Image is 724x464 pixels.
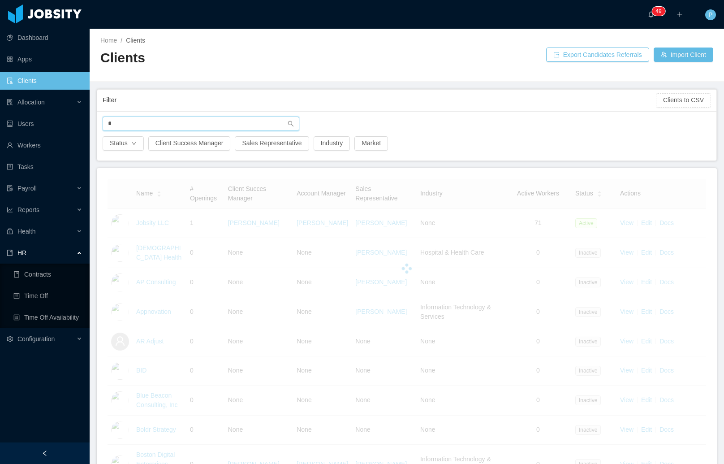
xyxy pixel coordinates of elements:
[648,11,654,17] i: icon: bell
[7,228,13,234] i: icon: medicine-box
[708,9,712,20] span: P
[7,185,13,191] i: icon: file-protect
[677,11,683,17] i: icon: plus
[17,206,39,213] span: Reports
[652,7,665,16] sup: 49
[288,121,294,127] i: icon: search
[17,335,55,343] span: Configuration
[354,136,388,151] button: Market
[654,48,713,62] button: icon: usergroup-addImport Client
[7,99,13,105] i: icon: solution
[7,136,82,154] a: icon: userWorkers
[7,50,82,68] a: icon: appstoreApps
[103,92,656,108] div: Filter
[7,250,13,256] i: icon: book
[13,287,82,305] a: icon: profileTime Off
[7,207,13,213] i: icon: line-chart
[17,249,26,256] span: HR
[546,48,649,62] button: icon: exportExport Candidates Referrals
[655,7,659,16] p: 4
[17,99,45,106] span: Allocation
[659,7,662,16] p: 9
[100,37,117,44] a: Home
[17,185,37,192] span: Payroll
[7,336,13,342] i: icon: setting
[100,49,407,67] h2: Clients
[7,29,82,47] a: icon: pie-chartDashboard
[13,265,82,283] a: icon: bookContracts
[7,115,82,133] a: icon: robotUsers
[235,136,309,151] button: Sales Representative
[656,93,711,108] button: Clients to CSV
[13,308,82,326] a: icon: profileTime Off Availability
[314,136,350,151] button: Industry
[7,72,82,90] a: icon: auditClients
[121,37,122,44] span: /
[126,37,145,44] span: Clients
[7,158,82,176] a: icon: profileTasks
[103,136,144,151] button: Statusicon: down
[148,136,231,151] button: Client Success Manager
[17,228,35,235] span: Health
